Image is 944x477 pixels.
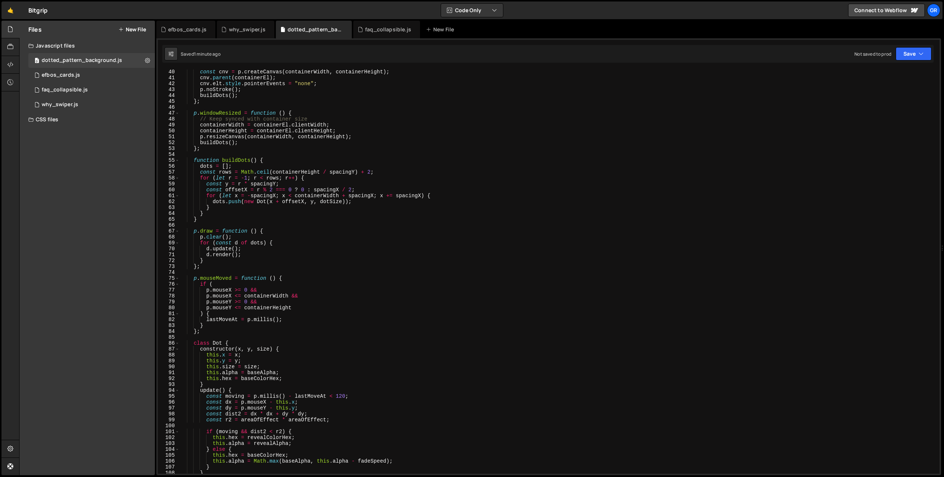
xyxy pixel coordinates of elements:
div: 64 [158,210,180,216]
a: 🤙 [1,1,20,19]
div: Not saved to prod [854,51,891,57]
div: 43 [158,87,180,93]
div: New File [426,26,457,33]
div: 84 [158,328,180,334]
div: 77 [158,287,180,293]
div: 89 [158,358,180,364]
div: 47 [158,110,180,116]
div: 103 [158,441,180,446]
div: 71 [158,252,180,258]
div: why_swiper.js [42,101,78,108]
div: 54 [158,152,180,157]
a: Gr [927,4,940,17]
div: 41 [158,75,180,81]
div: why_swiper.js [229,26,265,33]
div: 95 [158,393,180,399]
div: 73 [158,264,180,269]
div: 81 [158,311,180,317]
div: 40 [158,69,180,75]
button: New File [118,27,146,32]
h2: Files [28,25,42,34]
div: 97 [158,405,180,411]
div: Bitgrip [28,6,48,15]
div: 50 [158,128,180,134]
div: 59 [158,181,180,187]
div: 60 [158,187,180,193]
div: 74 [158,269,180,275]
div: 62 [158,199,180,205]
div: 107 [158,464,180,470]
div: 69 [158,240,180,246]
div: 63 [158,205,180,210]
span: 0 [35,58,39,64]
div: 80 [158,305,180,311]
div: 61 [158,193,180,199]
div: 42 [158,81,180,87]
div: 100 [158,423,180,429]
div: dotted_pattern_background.js [288,26,343,33]
div: 104 [158,446,180,452]
div: 96 [158,399,180,405]
div: 88 [158,352,180,358]
div: 98 [158,411,180,417]
div: 72 [158,258,180,264]
div: 76 [158,281,180,287]
div: Javascript files [20,38,155,53]
div: 52 [158,140,180,146]
div: 51 [158,134,180,140]
div: 108 [158,470,180,476]
div: 46 [158,104,180,110]
div: 65 [158,216,180,222]
div: 93 [158,382,180,387]
div: 75 [158,275,180,281]
div: 56 [158,163,180,169]
div: 16523/44862.js [28,97,155,112]
div: 102 [158,435,180,441]
div: Saved [181,51,221,57]
div: 57 [158,169,180,175]
a: Connect to Webflow [848,4,925,17]
div: 66 [158,222,180,228]
div: CSS files [20,112,155,127]
div: 58 [158,175,180,181]
div: 48 [158,116,180,122]
div: 99 [158,417,180,423]
div: 87 [158,346,180,352]
div: 86 [158,340,180,346]
div: 16523/44849.js [28,53,155,68]
div: 83 [158,323,180,328]
div: 68 [158,234,180,240]
div: 45 [158,98,180,104]
div: 101 [158,429,180,435]
div: 79 [158,299,180,305]
div: 70 [158,246,180,252]
div: dotted_pattern_background.js [42,57,122,64]
div: 78 [158,293,180,299]
div: 82 [158,317,180,323]
div: 85 [158,334,180,340]
div: 105 [158,452,180,458]
div: 67 [158,228,180,234]
button: Save [896,47,931,60]
div: 16523/45344.js [28,68,155,83]
div: 16523/45036.js [28,83,155,97]
div: 92 [158,376,180,382]
div: 1 minute ago [194,51,221,57]
div: efbos_cards.js [168,26,206,33]
div: efbos_cards.js [42,72,80,79]
div: 44 [158,93,180,98]
div: 53 [158,146,180,152]
div: 106 [158,458,180,464]
button: Code Only [441,4,503,17]
div: 91 [158,370,180,376]
div: 49 [158,122,180,128]
div: 90 [158,364,180,370]
div: 94 [158,387,180,393]
div: faq_collapsible.js [42,87,88,93]
div: faq_collapsible.js [365,26,411,33]
div: 55 [158,157,180,163]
